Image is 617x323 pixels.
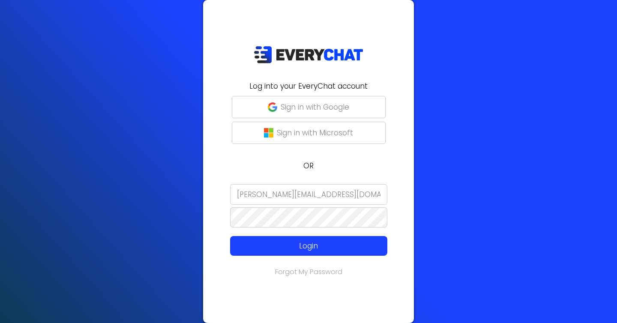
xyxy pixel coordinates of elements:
[281,102,349,113] p: Sign in with Google
[275,267,342,277] a: Forgot My Password
[230,184,387,205] input: Email
[277,127,353,138] p: Sign in with Microsoft
[232,122,386,144] button: Sign in with Microsoft
[254,46,363,63] img: EveryChat_logo_dark.png
[208,160,409,171] p: OR
[246,240,371,251] p: Login
[264,128,273,138] img: microsoft-logo.png
[230,236,387,256] button: Login
[232,96,386,118] button: Sign in with Google
[208,81,409,92] h2: Log into your EveryChat account
[268,102,277,112] img: google-g.png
